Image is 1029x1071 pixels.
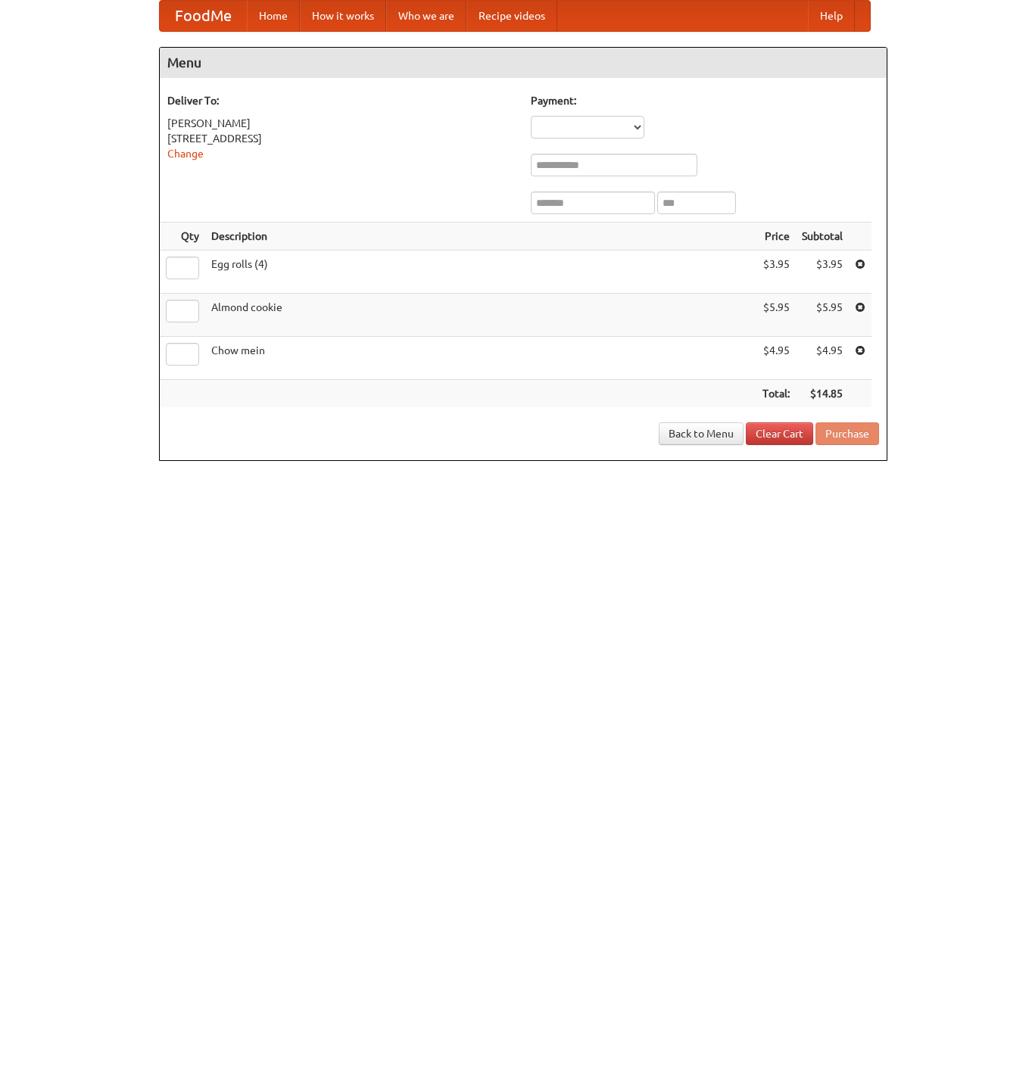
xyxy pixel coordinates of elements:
[205,294,756,337] td: Almond cookie
[746,422,813,445] a: Clear Cart
[815,422,879,445] button: Purchase
[756,380,796,408] th: Total:
[167,131,516,146] div: [STREET_ADDRESS]
[160,223,205,251] th: Qty
[808,1,855,31] a: Help
[756,223,796,251] th: Price
[247,1,300,31] a: Home
[386,1,466,31] a: Who we are
[756,251,796,294] td: $3.95
[756,337,796,380] td: $4.95
[167,148,204,160] a: Change
[205,251,756,294] td: Egg rolls (4)
[796,251,849,294] td: $3.95
[160,48,887,78] h4: Menu
[205,337,756,380] td: Chow mein
[659,422,744,445] a: Back to Menu
[796,337,849,380] td: $4.95
[796,380,849,408] th: $14.85
[796,223,849,251] th: Subtotal
[167,93,516,108] h5: Deliver To:
[531,93,879,108] h5: Payment:
[466,1,557,31] a: Recipe videos
[167,116,516,131] div: [PERSON_NAME]
[300,1,386,31] a: How it works
[160,1,247,31] a: FoodMe
[205,223,756,251] th: Description
[756,294,796,337] td: $5.95
[796,294,849,337] td: $5.95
